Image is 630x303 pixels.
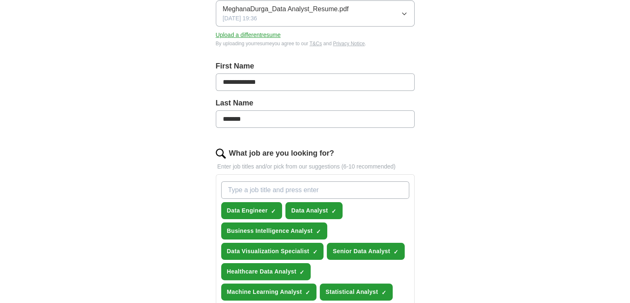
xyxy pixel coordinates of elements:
button: MeghanaDurga_Data Analyst_Resume.pdf[DATE] 19:36 [216,0,415,27]
button: Data Engineer✓ [221,202,282,219]
label: First Name [216,61,415,72]
span: Business Intelligence Analyst [227,227,313,235]
div: By uploading your resume you agree to our and . [216,40,415,47]
span: [DATE] 19:36 [223,14,257,23]
span: Data Analyst [291,206,328,215]
button: Business Intelligence Analyst✓ [221,222,327,239]
span: Data Engineer [227,206,268,215]
a: Privacy Notice [333,41,365,46]
span: ✓ [393,249,398,255]
span: ✓ [316,228,321,235]
label: What job are you looking for? [229,148,334,159]
span: ✓ [299,269,304,276]
button: Healthcare Data Analyst✓ [221,263,311,280]
button: Upload a differentresume [216,31,281,39]
p: Enter job titles and/or pick from our suggestions (6-10 recommended) [216,162,415,171]
span: ✓ [312,249,317,255]
span: Healthcare Data Analyst [227,267,297,276]
span: Senior Data Analyst [333,247,390,256]
img: search.png [216,149,226,159]
span: Machine Learning Analyst [227,288,302,296]
span: Statistical Analyst [326,288,378,296]
span: ✓ [305,289,310,296]
button: Statistical Analyst✓ [320,283,393,301]
button: Machine Learning Analyst✓ [221,283,316,301]
button: Data Visualization Specialist✓ [221,243,324,260]
button: Data Analyst✓ [285,202,343,219]
label: Last Name [216,98,415,109]
button: Senior Data Analyst✓ [327,243,404,260]
span: ✓ [331,208,336,215]
span: Data Visualization Specialist [227,247,309,256]
span: ✓ [381,289,386,296]
span: ✓ [271,208,276,215]
span: MeghanaDurga_Data Analyst_Resume.pdf [223,4,349,14]
input: Type a job title and press enter [221,181,409,199]
a: T&Cs [309,41,322,46]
